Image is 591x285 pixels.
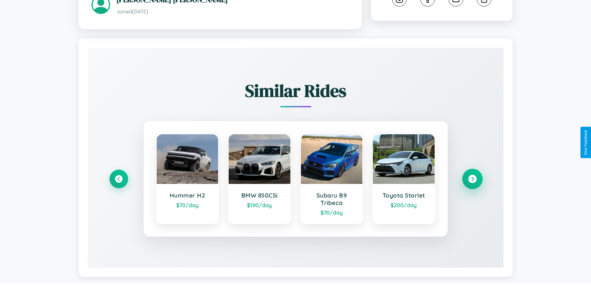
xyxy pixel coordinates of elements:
[163,192,212,199] h3: Hummer H2
[163,202,212,208] div: $ 70 /day
[116,7,349,16] p: Joined [DATE]
[307,192,356,207] h3: Subaru B9 Tribeca
[372,134,435,224] a: Toyota Starlet$200/day
[379,192,428,199] h3: Toyota Starlet
[228,134,291,224] a: BMW 850CSi$190/day
[379,202,428,208] div: $ 200 /day
[110,79,482,103] h2: Similar Rides
[235,192,284,199] h3: BMW 850CSi
[235,202,284,208] div: $ 190 /day
[300,134,363,224] a: Subaru B9 Tribeca$70/day
[584,130,588,155] div: Give Feedback
[156,134,219,224] a: Hummer H2$70/day
[307,209,356,216] div: $ 70 /day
